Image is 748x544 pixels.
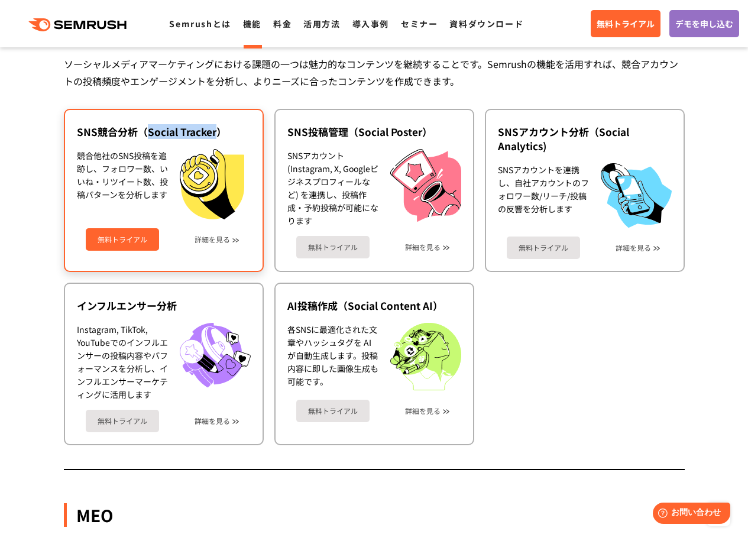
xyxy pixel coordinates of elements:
div: SNSアカウント (Instagram, X, Googleビジネスプロフィールなど) を連携し、投稿作成・予約投稿が可能になります [287,149,378,227]
a: 機能 [243,18,261,30]
div: SNS競合分析（Social Tracker） [77,125,251,139]
img: インフルエンサー分析 [180,323,251,388]
a: 無料トライアル [86,228,159,251]
iframe: Help widget launcher [643,498,735,531]
a: 無料トライアル [296,400,370,422]
div: Instagram, TikTok, YouTubeでのインフルエンサーの投稿内容やパフォーマンスを分析し、インフルエンサーマーケティングに活用します [77,323,168,401]
div: インフルエンサー分析 [77,299,251,313]
div: SNSアカウント分析（Social Analytics) [498,125,672,153]
a: Semrushとは [169,18,231,30]
span: デモを申し込む [675,17,733,30]
div: SNSアカウントを連携し、自社アカウントのフォロワー数/リーチ/投稿の反響を分析します [498,163,589,228]
img: SNS競合分析（Social Tracker） [180,149,244,219]
a: 導入事例 [352,18,389,30]
div: MEO [64,503,685,527]
div: 各SNSに最適化された文章やハッシュタグを AI が自動生成します。投稿内容に即した画像生成も可能です。 [287,323,378,391]
div: AI投稿作成（Social Content AI） [287,299,461,313]
a: 資料ダウンロード [449,18,523,30]
a: 料金 [273,18,292,30]
div: ソーシャルメディアマーケティングにおける課題の一つは魅力的なコンテンツを継続することです。Semrushの機能を活用すれば、競合アカウントの投稿頻度やエンゲージメントを分析し、よりニーズに合った... [64,56,685,90]
a: セミナー [401,18,438,30]
a: デモを申し込む [669,10,739,37]
a: 無料トライアル [507,237,580,259]
a: 詳細を見る [616,244,651,252]
div: SNS投稿管理（Social Poster） [287,125,461,139]
a: 詳細を見る [405,243,441,251]
div: 競合他社のSNS投稿を追跡し、フォロワー数、いいね・リツイート数、投稿パターンを分析します [77,149,168,219]
a: 詳細を見る [195,235,230,244]
a: 詳細を見る [195,417,230,425]
a: 活用方法 [303,18,340,30]
a: 無料トライアル [86,410,159,432]
span: 無料トライアル [597,17,655,30]
a: 詳細を見る [405,407,441,415]
img: SNSアカウント分析（Social Analytics) [601,163,672,228]
img: AI投稿作成（Social Content AI） [390,323,461,391]
a: 無料トライアル [296,236,370,258]
a: 無料トライアル [591,10,660,37]
img: SNS投稿管理（Social Poster） [390,149,461,222]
